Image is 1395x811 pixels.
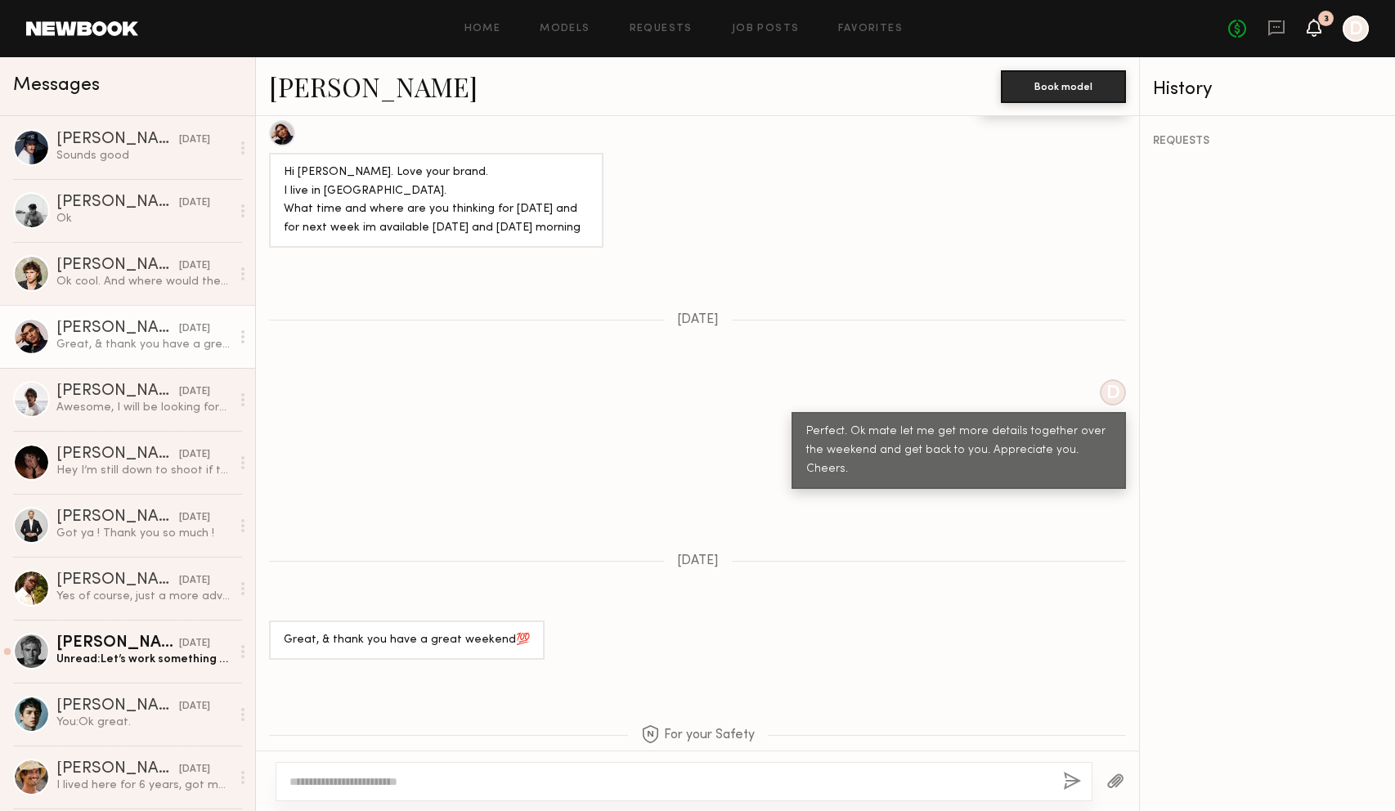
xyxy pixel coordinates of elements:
[641,725,755,746] span: For your Safety
[56,509,179,526] div: [PERSON_NAME]
[56,400,231,415] div: Awesome, I will be looking forward to them :) thank you so much
[56,148,231,164] div: Sounds good
[1343,16,1369,42] a: D
[269,69,478,104] a: [PERSON_NAME]
[56,211,231,226] div: Ok
[56,777,231,793] div: I lived here for 6 years, got my permanent residency now! Love it here, But grew up in [GEOGRAPHI...
[56,652,231,667] div: Unread: Let’s work something out
[464,24,501,34] a: Home
[838,24,903,34] a: Favorites
[179,321,210,337] div: [DATE]
[56,635,179,652] div: [PERSON_NAME]
[677,313,719,327] span: [DATE]
[179,258,210,274] div: [DATE]
[1324,15,1329,24] div: 3
[1153,136,1382,147] div: REQUESTS
[56,132,179,148] div: [PERSON_NAME]
[179,699,210,715] div: [DATE]
[806,423,1111,479] div: Perfect. Ok mate let me get more details together over the weekend and get back to you. Appreciat...
[567,750,828,779] div: For your safety and protection, only communicate and pay directly within Newbook
[179,573,210,589] div: [DATE]
[179,447,210,463] div: [DATE]
[630,24,693,34] a: Requests
[56,337,231,352] div: Great, & thank you have a great weekend💯
[284,631,530,650] div: Great, & thank you have a great weekend💯
[56,572,179,589] div: [PERSON_NAME]
[56,526,231,541] div: Got ya ! Thank you so much !
[179,636,210,652] div: [DATE]
[56,715,231,730] div: You: Ok great.
[56,258,179,274] div: [PERSON_NAME]
[677,554,719,568] span: [DATE]
[56,761,179,777] div: [PERSON_NAME]
[732,24,800,34] a: Job Posts
[56,463,231,478] div: Hey I’m still down to shoot if this project is still happening
[1001,78,1126,92] a: Book model
[56,589,231,604] div: Yes of course, just a more advanced noticed I travel for work weekly most times
[540,24,590,34] a: Models
[13,76,100,95] span: Messages
[179,132,210,148] div: [DATE]
[179,195,210,211] div: [DATE]
[56,446,179,463] div: [PERSON_NAME]
[179,384,210,400] div: [DATE]
[56,195,179,211] div: [PERSON_NAME]
[179,762,210,777] div: [DATE]
[56,274,231,289] div: Ok cool. And where would the location be? Just want to make sure I can get there before committin...
[56,698,179,715] div: [PERSON_NAME]
[284,164,589,239] div: Hi [PERSON_NAME]. Love your brand. I live in [GEOGRAPHIC_DATA]. What time and where are you think...
[56,383,179,400] div: [PERSON_NAME]
[1001,70,1126,103] button: Book model
[56,320,179,337] div: [PERSON_NAME]
[179,510,210,526] div: [DATE]
[1153,80,1382,99] div: History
